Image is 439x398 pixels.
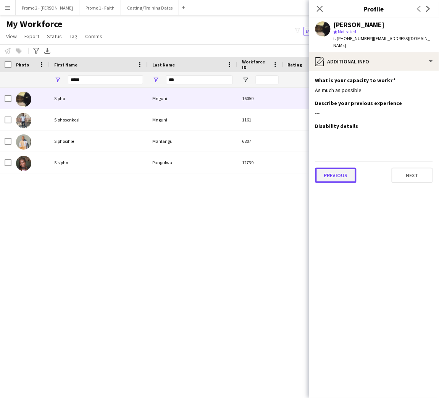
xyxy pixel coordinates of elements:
[21,31,42,41] a: Export
[85,33,102,40] span: Comms
[242,76,249,83] button: Open Filter Menu
[315,133,433,140] div: ---
[54,76,61,83] button: Open Filter Menu
[338,29,357,34] span: Not rated
[237,131,283,152] div: 6807
[334,21,385,28] div: [PERSON_NAME]
[288,62,302,68] span: Rating
[50,152,148,173] div: Sisipho
[6,18,62,30] span: My Workforce
[50,131,148,152] div: Siphosihle
[44,31,65,41] a: Status
[50,109,148,130] div: Siphosenkosi
[166,75,233,84] input: Last Name Filter Input
[54,62,77,68] span: First Name
[24,33,39,40] span: Export
[82,31,105,41] a: Comms
[315,123,358,129] h3: Disability details
[148,109,237,130] div: Mnguni
[392,168,433,183] button: Next
[242,59,270,70] span: Workforce ID
[50,88,148,109] div: Sipho
[47,33,62,40] span: Status
[334,36,430,48] span: | [EMAIL_ADDRESS][DOMAIN_NAME]
[315,87,433,94] div: As much as possible
[16,0,79,15] button: Promo 2 - [PERSON_NAME]
[79,0,121,15] button: Promo 1 - Faith
[315,100,402,107] h3: Describe your previous experience
[303,27,344,36] button: Everyone10,916
[315,77,396,84] h3: What is your capacity to work?
[16,134,31,150] img: Siphosihle Mahlangu
[68,75,143,84] input: First Name Filter Input
[148,152,237,173] div: Pungulwa
[152,62,175,68] span: Last Name
[237,109,283,130] div: 1161
[334,36,373,41] span: t. [PHONE_NUMBER]
[152,76,159,83] button: Open Filter Menu
[237,88,283,109] div: 16050
[315,110,433,116] div: ---
[121,0,179,15] button: Casting/Training Dates
[148,131,237,152] div: Mahlangu
[309,4,439,14] h3: Profile
[69,33,77,40] span: Tag
[16,92,31,107] img: Sipho Mnguni
[16,113,31,128] img: Siphosenkosi Mnguni
[309,52,439,71] div: Additional info
[16,156,31,171] img: Sisipho Pungulwa
[43,46,52,55] app-action-btn: Export XLSX
[16,62,29,68] span: Photo
[256,75,279,84] input: Workforce ID Filter Input
[148,88,237,109] div: Mnguni
[3,31,20,41] a: View
[237,152,283,173] div: 12739
[32,46,41,55] app-action-btn: Advanced filters
[315,168,357,183] button: Previous
[66,31,81,41] a: Tag
[6,33,17,40] span: View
